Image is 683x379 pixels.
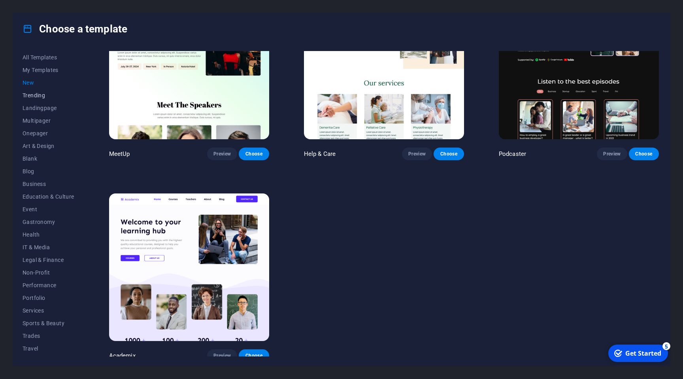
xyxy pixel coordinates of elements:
button: Landingpage [23,102,74,114]
span: Preview [213,151,231,157]
span: Landingpage [23,105,74,111]
button: Trades [23,330,74,342]
span: Services [23,307,74,314]
span: Preview [603,151,621,157]
span: Preview [213,352,231,359]
button: Preview [597,148,627,160]
span: Travel [23,345,74,352]
button: Choose [434,148,464,160]
button: Choose [629,148,659,160]
span: Business [23,181,74,187]
p: Academix [109,352,136,360]
span: Health [23,231,74,238]
button: Preview [402,148,432,160]
span: Blog [23,168,74,174]
button: Health [23,228,74,241]
span: Non-Profit [23,269,74,276]
span: Choose [635,151,653,157]
span: New [23,80,74,86]
p: Help & Care [304,150,336,158]
button: Blog [23,165,74,178]
span: Choose [245,352,262,359]
span: Trending [23,92,74,99]
div: 5 [58,1,66,9]
button: Wireframe [23,355,74,368]
button: Onepager [23,127,74,140]
button: Multipager [23,114,74,127]
span: Blank [23,155,74,162]
div: Get Started 5 items remaining, 0% complete [4,3,64,21]
button: Gastronomy [23,216,74,228]
button: Preview [207,349,237,362]
img: Academix [109,193,269,341]
button: Trending [23,89,74,102]
button: Event [23,203,74,216]
span: Performance [23,282,74,288]
button: Sports & Beauty [23,317,74,330]
span: Portfolio [23,295,74,301]
button: My Templates [23,64,74,76]
button: Performance [23,279,74,292]
button: Choose [239,349,269,362]
button: Choose [239,148,269,160]
span: All Templates [23,54,74,61]
span: Gastronomy [23,219,74,225]
span: Art & Design [23,143,74,149]
button: Education & Culture [23,190,74,203]
span: Preview [408,151,426,157]
button: New [23,76,74,89]
button: Travel [23,342,74,355]
span: Choose [245,151,262,157]
button: IT & Media [23,241,74,254]
span: Trades [23,333,74,339]
span: Event [23,206,74,212]
h4: Choose a template [23,23,127,35]
button: Business [23,178,74,190]
span: Onepager [23,130,74,136]
span: IT & Media [23,244,74,250]
span: Education & Culture [23,193,74,200]
button: Portfolio [23,292,74,304]
p: Podcaster [499,150,526,158]
button: Blank [23,152,74,165]
span: Sports & Beauty [23,320,74,326]
div: Get Started [21,8,57,16]
span: Choose [440,151,457,157]
span: Legal & Finance [23,257,74,263]
button: Preview [207,148,237,160]
button: Legal & Finance [23,254,74,266]
span: My Templates [23,67,74,73]
button: All Templates [23,51,74,64]
button: Non-Profit [23,266,74,279]
button: Art & Design [23,140,74,152]
span: Multipager [23,117,74,124]
p: MeetUp [109,150,130,158]
button: Services [23,304,74,317]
